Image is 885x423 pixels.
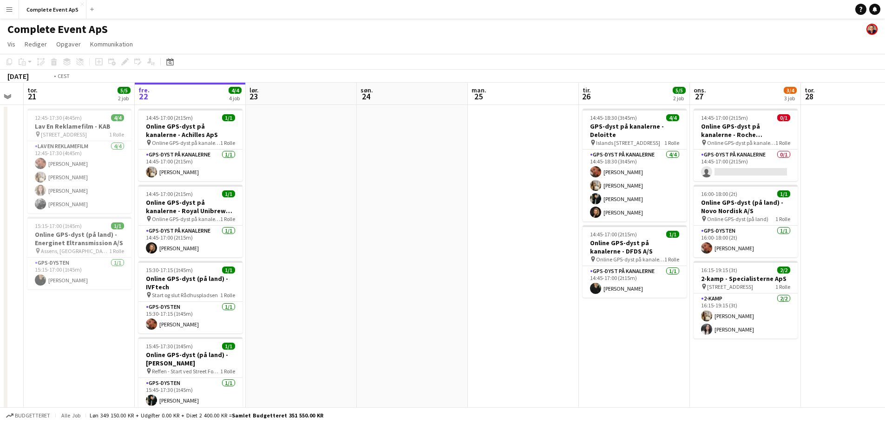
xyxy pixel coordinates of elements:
h1: Complete Event ApS [7,22,108,36]
span: Budgetteret [15,412,50,419]
div: CEST [58,72,70,79]
div: [DATE] [7,72,29,81]
span: Rediger [25,40,47,48]
a: Opgaver [52,38,85,50]
a: Vis [4,38,19,50]
span: Kommunikation [90,40,133,48]
span: Opgaver [56,40,81,48]
span: Alle job [59,412,82,419]
span: Samlet budgetteret 351 550.00 KR [232,412,323,419]
a: Kommunikation [86,38,137,50]
button: Budgetteret [5,410,52,421]
span: Vis [7,40,15,48]
div: Løn 349 150.00 KR + Udgifter 0.00 KR + Diæt 2 400.00 KR = [90,412,323,419]
app-user-avatar: Christian Brøckner [866,24,878,35]
a: Rediger [21,38,51,50]
button: Complete Event ApS [19,0,86,19]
